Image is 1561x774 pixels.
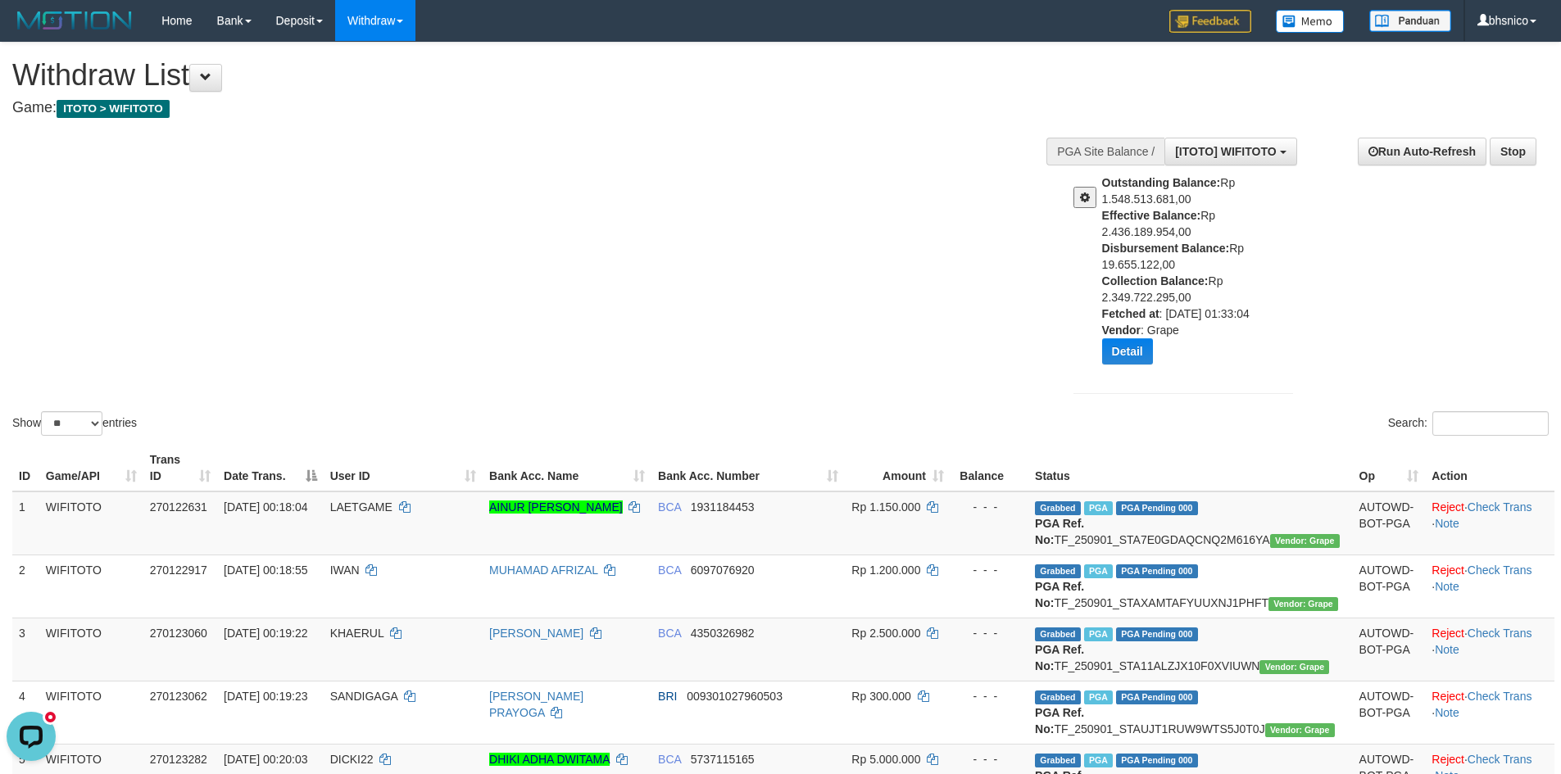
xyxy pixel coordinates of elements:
span: KHAERUL [330,627,384,640]
span: 270123282 [150,753,207,766]
img: Feedback.jpg [1169,10,1251,33]
a: Note [1435,706,1459,719]
td: AUTOWD-BOT-PGA [1353,618,1426,681]
span: PGA Pending [1116,564,1198,578]
div: Rp 1.548.513.681,00 Rp 2.436.189.954,00 Rp 19.655.122,00 Rp 2.349.722.295,00 : [DATE] 01:33:04 : ... [1102,174,1305,377]
th: Status [1028,445,1353,491]
a: Reject [1432,500,1464,514]
div: - - - [957,625,1022,641]
td: TF_250901_STA7E0GDAQCNQ2M616YA [1028,491,1353,555]
span: Marked by bhsaldo [1084,501,1113,515]
h4: Game: [12,100,1024,116]
a: Check Trans [1468,627,1532,640]
td: 1 [12,491,39,555]
td: 3 [12,618,39,681]
span: [DATE] 00:19:23 [224,690,307,703]
span: BCA [658,627,681,640]
div: - - - [957,499,1022,515]
a: [PERSON_NAME] PRAYOGA [489,690,583,719]
td: WIFITOTO [39,491,143,555]
th: Action [1425,445,1554,491]
b: Effective Balance: [1102,209,1201,222]
td: AUTOWD-BOT-PGA [1353,681,1426,744]
span: IWAN [330,564,360,577]
b: PGA Ref. No: [1035,643,1084,672]
a: Reject [1432,564,1464,577]
span: [DATE] 00:19:22 [224,627,307,640]
a: Reject [1432,753,1464,766]
input: Search: [1432,411,1549,436]
span: Vendor URL: https://settle31.1velocity.biz [1268,597,1338,611]
span: Copy 009301027960503 to clipboard [687,690,783,703]
span: Rp 1.200.000 [851,564,920,577]
h1: Withdraw List [12,59,1024,92]
a: Note [1435,580,1459,593]
select: Showentries [41,411,102,436]
span: BRI [658,690,677,703]
td: TF_250901_STA11ALZJX10F0XVIUWN [1028,618,1353,681]
span: Copy 4350326982 to clipboard [691,627,755,640]
img: MOTION_logo.png [12,8,137,33]
span: Marked by bhsaldo [1084,690,1113,704]
td: WIFITOTO [39,554,143,618]
b: PGA Ref. No: [1035,580,1084,609]
span: 270123062 [150,690,207,703]
span: BCA [658,564,681,577]
span: Grabbed [1035,754,1081,767]
span: Vendor URL: https://settle31.1velocity.biz [1270,534,1340,548]
label: Show entries [12,411,137,436]
a: Note [1435,517,1459,530]
span: BCA [658,500,681,514]
span: Rp 2.500.000 [851,627,920,640]
b: Collection Balance: [1102,274,1209,287]
b: PGA Ref. No: [1035,706,1084,736]
label: Search: [1388,411,1549,436]
span: LAETGAME [330,500,393,514]
span: PGA Pending [1116,501,1198,515]
th: Amount: activate to sort column ascending [845,445,951,491]
th: Bank Acc. Name: activate to sort column ascending [483,445,651,491]
span: 270122917 [150,564,207,577]
span: Rp 5.000.000 [851,753,920,766]
a: Stop [1490,138,1536,165]
img: panduan.png [1369,10,1451,32]
span: Grabbed [1035,627,1081,641]
td: · · [1425,681,1554,744]
span: SANDIGAGA [330,690,397,703]
td: · · [1425,618,1554,681]
div: - - - [957,562,1022,578]
td: 4 [12,681,39,744]
span: PGA Pending [1116,754,1198,767]
b: Fetched at [1102,307,1159,320]
span: Copy 6097076920 to clipboard [691,564,755,577]
a: Check Trans [1468,753,1532,766]
td: TF_250901_STAUJT1RUW9WTS5J0T0J [1028,681,1353,744]
b: Disbursement Balance: [1102,242,1230,255]
a: AINUR [PERSON_NAME] [489,500,623,514]
button: Open LiveChat chat widget [7,7,56,56]
span: ITOTO > WIFITOTO [57,100,170,118]
th: Bank Acc. Number: activate to sort column ascending [651,445,845,491]
span: Rp 1.150.000 [851,500,920,514]
a: [PERSON_NAME] [489,627,583,640]
td: AUTOWD-BOT-PGA [1353,491,1426,555]
span: Marked by bhsaldo [1084,754,1113,767]
span: PGA Pending [1116,690,1198,704]
th: Date Trans.: activate to sort column descending [217,445,324,491]
div: PGA Site Balance / [1046,138,1164,165]
td: 2 [12,554,39,618]
span: Marked by bhsaldo [1084,564,1113,578]
td: WIFITOTO [39,681,143,744]
span: Grabbed [1035,501,1081,515]
span: Grabbed [1035,690,1081,704]
b: PGA Ref. No: [1035,517,1084,546]
th: User ID: activate to sort column ascending [324,445,483,491]
b: Vendor [1102,324,1141,337]
th: Game/API: activate to sort column ascending [39,445,143,491]
span: DICKI22 [330,753,374,766]
a: DHIKI ADHA DWITAMA [489,753,610,766]
a: MUHAMAD AFRIZAL [489,564,598,577]
span: Rp 300.000 [851,690,910,703]
span: Marked by bhsaldo [1084,627,1113,641]
span: 270122631 [150,500,207,514]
